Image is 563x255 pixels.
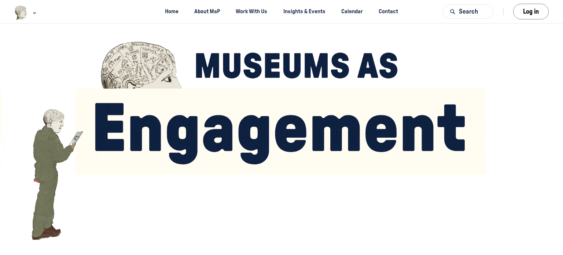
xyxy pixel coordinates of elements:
a: Contact [372,5,405,18]
a: Work With Us [229,5,274,18]
img: Museums as Progress logo [14,6,28,20]
a: Home [159,5,185,18]
button: Log in [513,4,549,19]
a: Insights & Events [277,5,332,18]
button: Search [443,4,493,19]
a: Calendar [335,5,369,18]
a: About MaP [188,5,227,18]
button: Museums as Progress logo [14,5,38,21]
